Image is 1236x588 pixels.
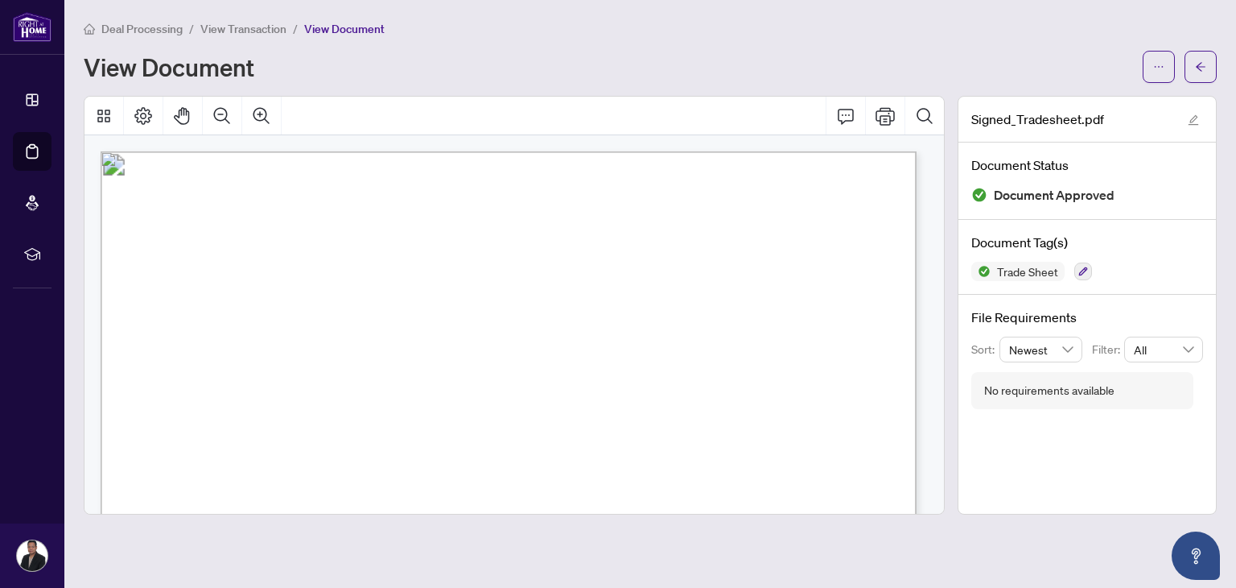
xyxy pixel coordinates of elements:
[971,187,987,203] img: Document Status
[971,262,991,281] img: Status Icon
[1195,61,1206,72] span: arrow-left
[971,233,1203,252] h4: Document Tag(s)
[200,22,286,36] span: View Transaction
[971,110,1104,129] span: Signed_Tradesheet.pdf
[84,54,254,80] h1: View Document
[984,382,1114,400] div: No requirements available
[1188,114,1199,126] span: edit
[1134,337,1193,362] span: All
[1009,337,1073,362] span: Newest
[304,22,385,36] span: View Document
[1172,532,1220,580] button: Open asap
[994,184,1114,206] span: Document Approved
[101,22,183,36] span: Deal Processing
[13,12,51,42] img: logo
[971,341,999,358] p: Sort:
[17,540,47,571] img: Profile Icon
[991,266,1065,277] span: Trade Sheet
[971,155,1203,175] h4: Document Status
[1092,341,1124,358] p: Filter:
[84,23,95,35] span: home
[293,19,298,38] li: /
[971,308,1203,327] h4: File Requirements
[189,19,194,38] li: /
[1153,61,1164,72] span: ellipsis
